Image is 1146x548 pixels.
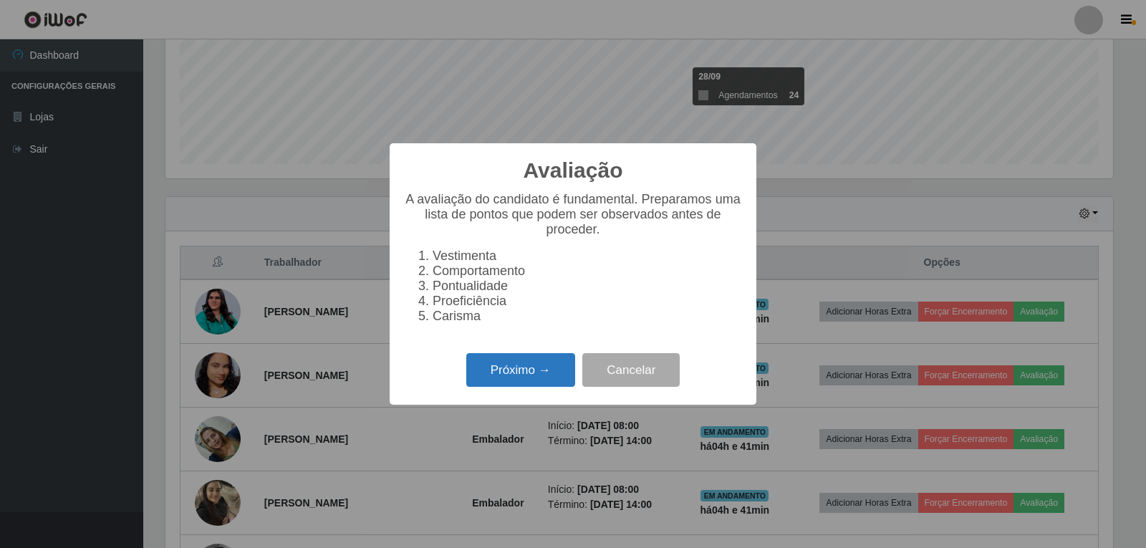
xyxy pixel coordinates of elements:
[433,249,742,264] li: Vestimenta
[524,158,623,183] h2: Avaliação
[433,264,742,279] li: Comportamento
[466,353,575,387] button: Próximo →
[433,309,742,324] li: Carisma
[404,192,742,237] p: A avaliação do candidato é fundamental. Preparamos uma lista de pontos que podem ser observados a...
[433,279,742,294] li: Pontualidade
[582,353,680,387] button: Cancelar
[433,294,742,309] li: Proeficiência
